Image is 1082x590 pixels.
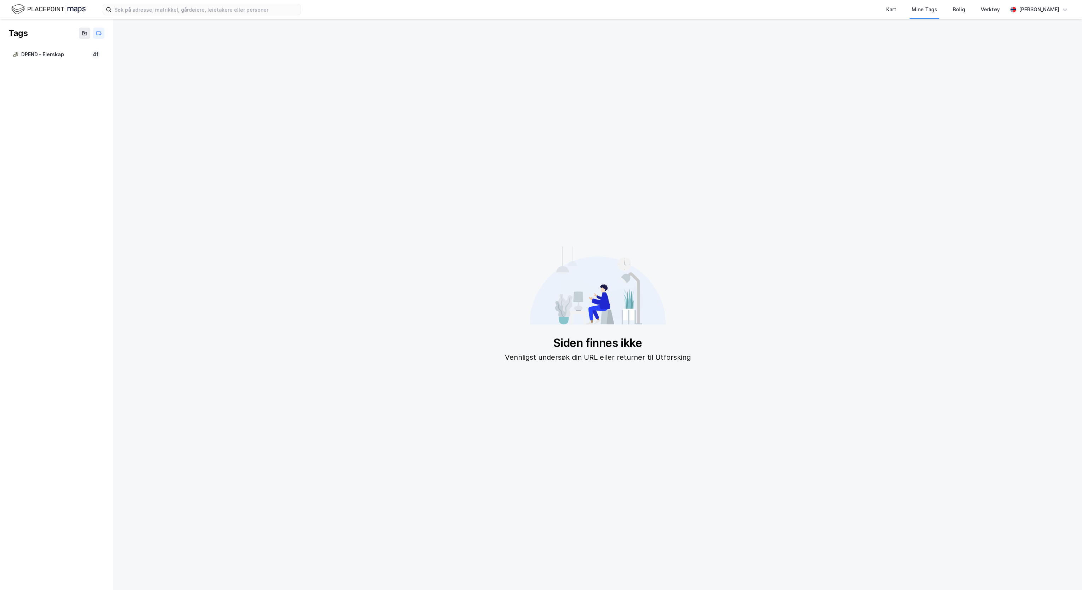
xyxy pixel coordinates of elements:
[1047,556,1082,590] div: Kontrollprogram for chat
[11,3,86,16] img: logo.f888ab2527a4732fd821a326f86c7f29.svg
[8,28,28,39] div: Tags
[1019,5,1059,14] div: [PERSON_NAME]
[505,352,691,363] div: Vennligst undersøk din URL eller returner til Utforsking
[505,336,691,350] div: Siden finnes ikke
[112,4,301,15] input: Søk på adresse, matrikkel, gårdeiere, leietakere eller personer
[912,5,937,14] div: Mine Tags
[91,50,100,59] div: 41
[953,5,965,14] div: Bolig
[886,5,896,14] div: Kart
[1047,556,1082,590] iframe: Chat Widget
[981,5,1000,14] div: Verktøy
[8,47,104,62] a: DPEND - Eierskap41
[21,50,89,59] div: DPEND - Eierskap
